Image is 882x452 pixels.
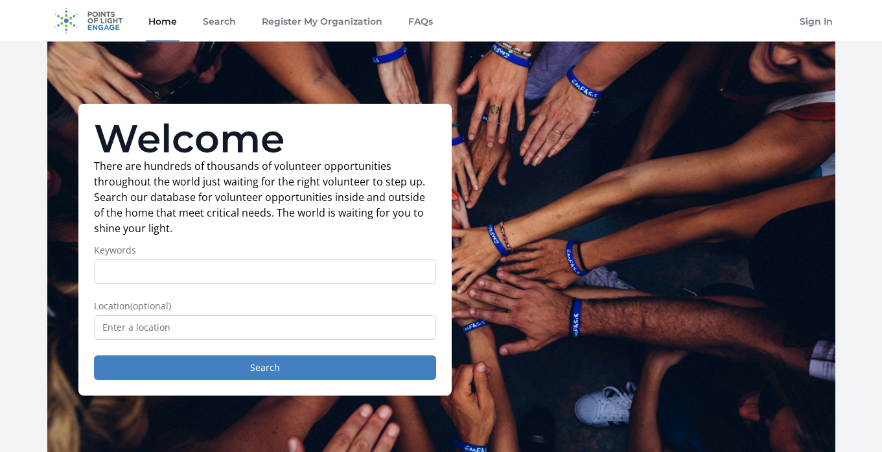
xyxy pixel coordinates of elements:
label: Location [94,300,436,313]
input: Enter a location [94,315,436,340]
h1: Welcome [94,119,436,158]
p: There are hundreds of thousands of volunteer opportunities throughout the world just waiting for ... [94,158,436,236]
span: (optional) [130,300,171,312]
label: Keywords [94,244,436,257]
button: Search [94,355,436,380]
